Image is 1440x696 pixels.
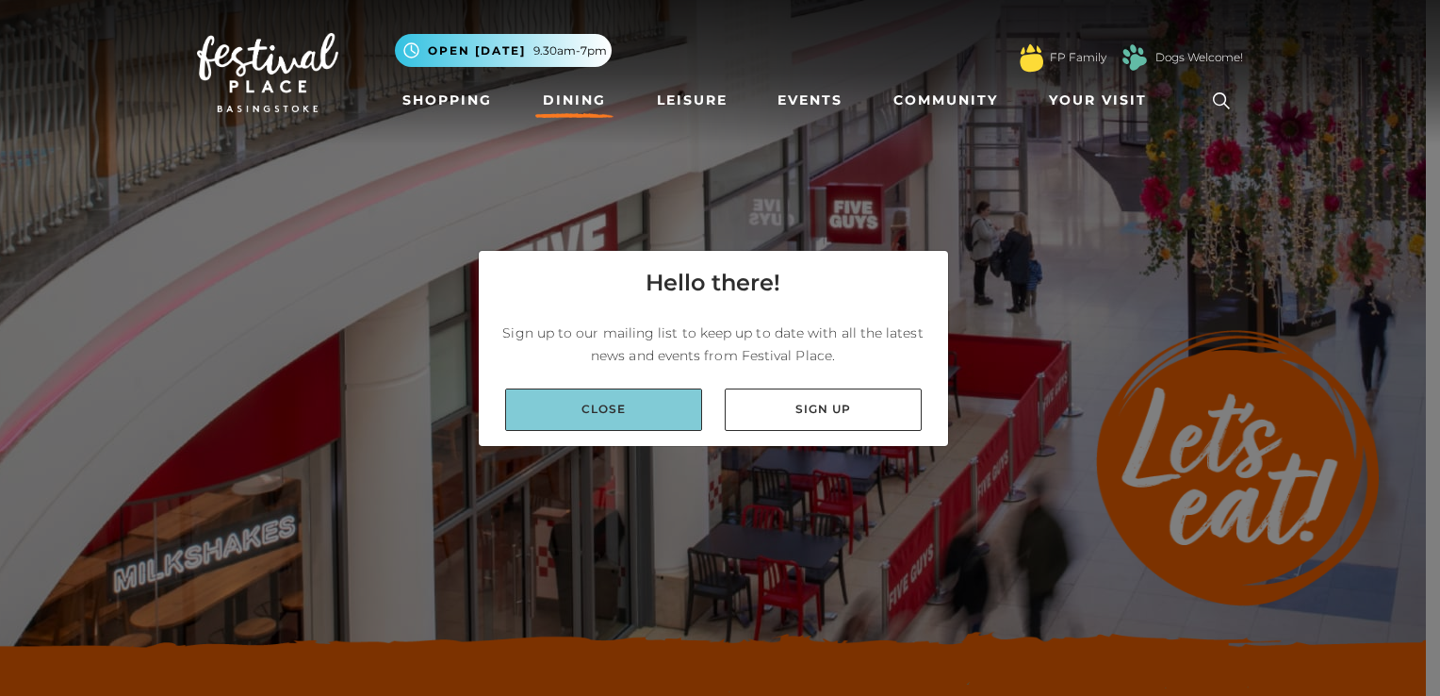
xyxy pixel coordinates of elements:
[1049,91,1147,110] span: Your Visit
[1155,49,1243,66] a: Dogs Welcome!
[886,83,1006,118] a: Community
[197,33,338,112] img: Festival Place Logo
[428,42,526,59] span: Open [DATE]
[646,266,780,300] h4: Hello there!
[1041,83,1164,118] a: Your Visit
[1050,49,1106,66] a: FP Family
[505,389,702,431] a: Close
[770,83,850,118] a: Events
[725,389,922,431] a: Sign up
[395,34,612,67] button: Open [DATE] 9.30am-7pm
[649,83,735,118] a: Leisure
[535,83,614,118] a: Dining
[494,322,933,367] p: Sign up to our mailing list to keep up to date with all the latest news and events from Festival ...
[533,42,607,59] span: 9.30am-7pm
[395,83,499,118] a: Shopping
